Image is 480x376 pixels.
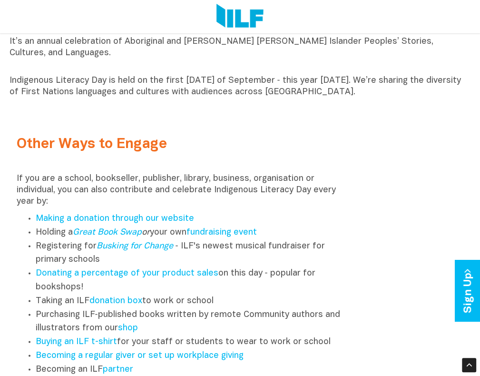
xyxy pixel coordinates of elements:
[89,297,142,305] a: donation box
[216,4,264,30] img: Logo
[10,2,471,70] p: Indigenous Literacy Day is proudly produced and presented by the Indigenous Literacy Foundation i...
[103,365,133,373] a: partner
[10,75,471,98] p: Indigenous Literacy Day is held on the first [DATE] of September ‑ this year [DATE]. We’re sharin...
[97,242,173,250] a: Busking for Change
[17,136,349,152] h2: Other Ways to Engage
[36,239,349,267] li: Registering for ‑ ILF's newest musical fundraiser for primary schools
[73,228,142,236] a: Great Book Swap
[36,269,218,277] a: Donating a percentage of your product sales
[36,335,349,349] li: for your staff or students to wear to work or school
[36,337,117,346] a: Buying an ILF t-shirt
[17,173,349,207] p: If you are a school, bookseller, publisher, library, business, organisation or individual, you ca...
[36,351,244,359] a: Becoming a regular giver or set up workplace giving
[118,324,138,332] a: shop
[36,214,194,222] a: Making a donation through our website
[186,228,257,236] a: fundraising event
[36,226,349,239] li: Holding a your own
[73,228,150,236] em: or
[36,308,349,336] li: Purchasing ILF‑published books written by remote Community authors and illustrators from our
[36,267,349,294] li: on this day ‑ popular for bookshops!
[462,358,476,372] div: Scroll Back to Top
[36,294,349,308] li: Taking an ILF to work or school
